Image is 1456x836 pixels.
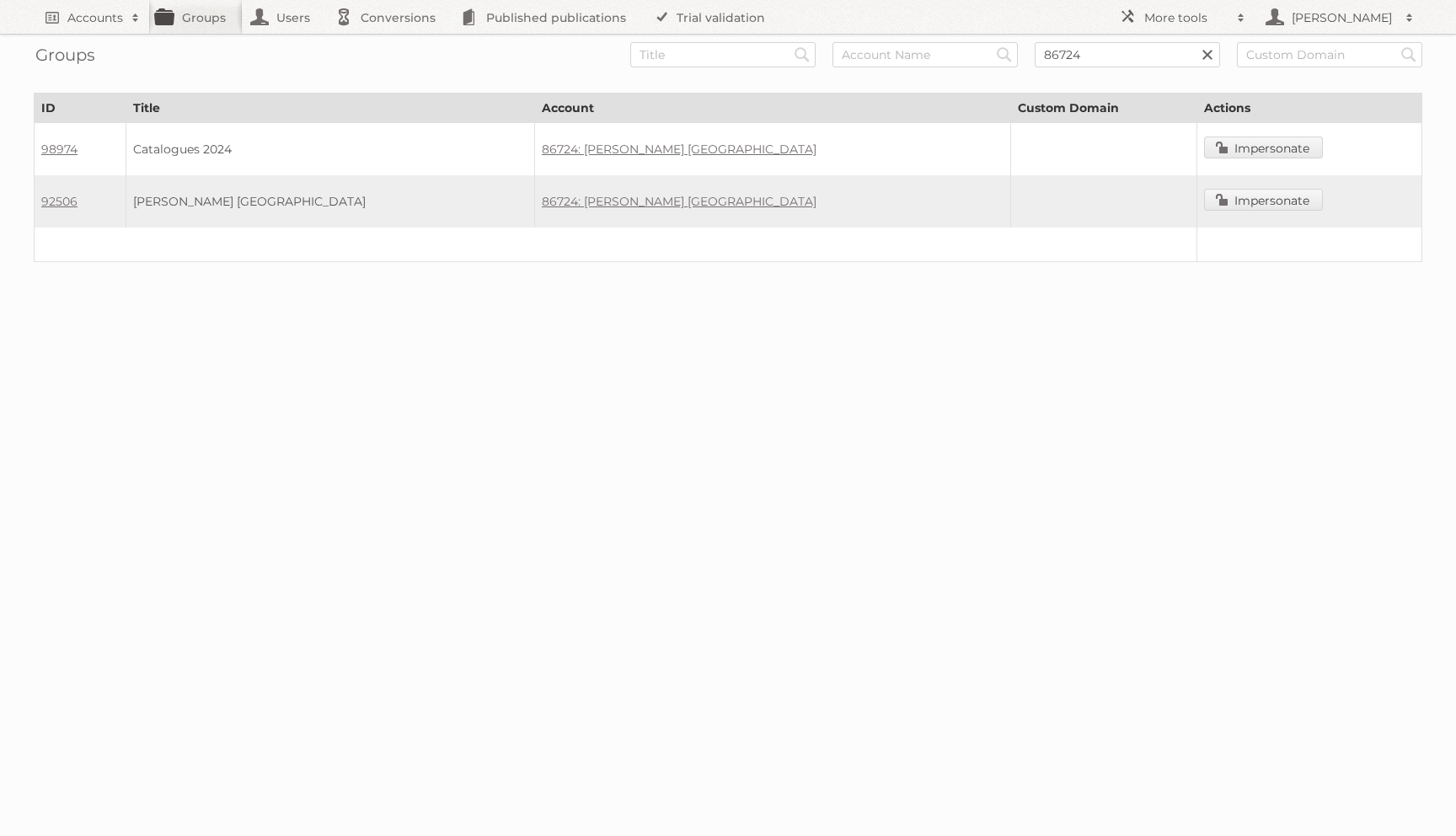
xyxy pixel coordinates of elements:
[992,42,1017,67] input: Search
[630,42,816,67] input: Title
[542,194,816,209] a: 86724: [PERSON_NAME] [GEOGRAPHIC_DATA]
[1237,42,1422,67] input: Custom Domain
[41,142,78,157] a: 98974
[126,123,535,176] td: Catalogues 2024
[41,194,78,209] a: 92506
[35,94,126,123] th: ID
[1287,9,1397,26] h2: [PERSON_NAME]
[832,42,1018,67] input: Account Name
[1204,137,1323,158] a: Impersonate
[1196,94,1421,123] th: Actions
[542,142,816,157] a: 86724: [PERSON_NAME] [GEOGRAPHIC_DATA]
[1035,42,1220,67] input: Account ID
[126,94,535,123] th: Title
[1396,42,1421,67] input: Search
[1144,9,1228,26] h2: More tools
[126,175,535,228] td: [PERSON_NAME] [GEOGRAPHIC_DATA]
[67,9,123,26] h2: Accounts
[535,94,1011,123] th: Account
[790,42,815,67] input: Search
[1011,94,1197,123] th: Custom Domain
[1204,189,1323,211] a: Impersonate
